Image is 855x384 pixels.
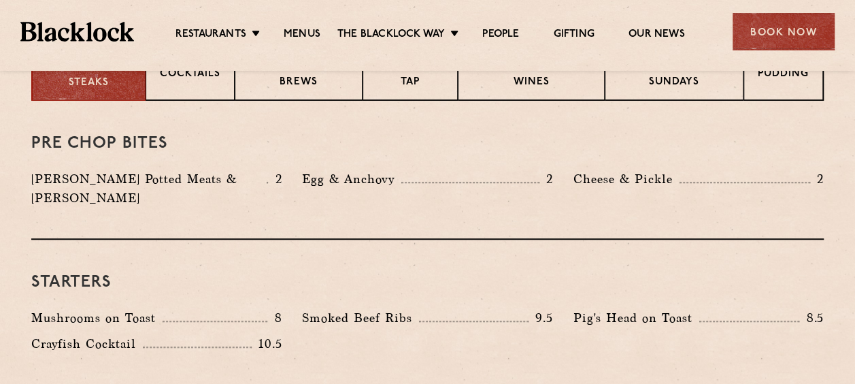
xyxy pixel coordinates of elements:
[619,59,729,91] p: Blacklock Sundays
[31,170,267,208] p: [PERSON_NAME] Potted Meats & [PERSON_NAME]
[529,309,553,327] p: 9.5
[31,308,163,327] p: Mushrooms on Toast
[573,308,699,327] p: Pig's Head on Toast
[160,67,220,84] p: Cocktails
[249,59,348,91] p: Blacklock Brews
[20,22,134,41] img: BL_Textured_Logo-footer-cropped.svg
[268,170,282,188] p: 2
[31,135,824,153] h3: Pre Chop Bites
[758,67,809,84] p: Pudding
[284,28,320,43] a: Menus
[267,309,282,327] p: 8
[482,28,519,43] a: People
[810,170,824,188] p: 2
[573,170,680,189] p: Cheese & Pickle
[377,59,443,91] p: Wine on Tap
[302,170,401,189] p: Egg & Anchovy
[31,334,143,353] p: Crayfish Cocktail
[472,59,590,91] p: Our favourite wines
[46,60,131,91] p: Chops & Steaks
[553,28,594,43] a: Gifting
[252,335,282,353] p: 10.5
[628,28,685,43] a: Our News
[733,13,835,50] div: Book Now
[302,308,419,327] p: Smoked Beef Ribs
[337,28,445,43] a: The Blacklock Way
[799,309,824,327] p: 8.5
[31,274,824,291] h3: Starters
[539,170,553,188] p: 2
[175,28,246,43] a: Restaurants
